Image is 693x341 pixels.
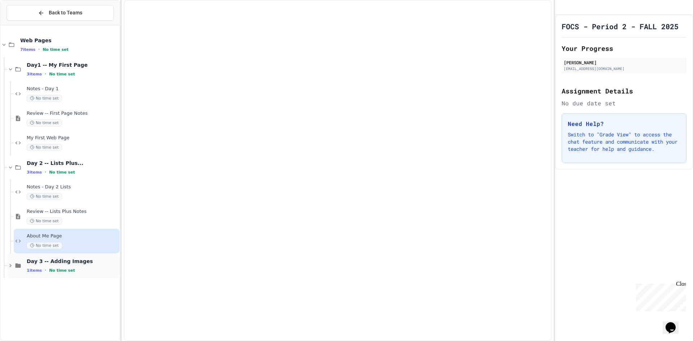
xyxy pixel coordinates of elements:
span: 7 items [20,47,35,52]
h2: Assignment Details [562,86,687,96]
p: Switch to "Grade View" to access the chat feature and communicate with your teacher for help and ... [568,131,680,153]
span: Notes - Day 2 Lists [27,184,118,190]
div: No due date set [562,99,687,108]
span: No time set [27,119,62,126]
div: Chat with us now!Close [3,3,50,46]
span: No time set [27,218,62,224]
div: [EMAIL_ADDRESS][DOMAIN_NAME] [564,66,684,71]
button: Back to Teams [6,5,114,21]
span: Day 2 -- Lists Plus... [27,160,118,166]
span: My First Web Page [27,135,118,141]
span: Day 3 -- Adding Images [27,258,118,265]
span: No time set [27,144,62,151]
h1: FOCS - Period 2 - FALL 2025 [562,21,679,31]
span: No time set [43,47,69,52]
iframe: chat widget [663,312,686,334]
span: Review -- First Page Notes [27,110,118,117]
span: Day1 -- My First Page [27,62,118,68]
span: No time set [27,242,62,249]
span: • [45,71,46,77]
span: • [45,169,46,175]
span: About Me Page [27,233,118,239]
span: No time set [49,268,75,273]
span: Back to Teams [49,9,82,17]
span: 3 items [27,170,42,175]
span: Web Pages [20,37,118,44]
span: • [45,267,46,273]
span: No time set [27,95,62,102]
span: 1 items [27,268,42,273]
span: No time set [49,72,75,76]
span: • [38,47,40,52]
span: Notes - Day 1 [27,86,118,92]
h2: Your Progress [562,43,687,53]
span: No time set [27,193,62,200]
div: [PERSON_NAME] [564,59,684,66]
span: Review -- Lists Plus Notes [27,209,118,215]
span: No time set [49,170,75,175]
iframe: chat widget [633,281,686,311]
span: 3 items [27,72,42,76]
h3: Need Help? [568,119,680,128]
